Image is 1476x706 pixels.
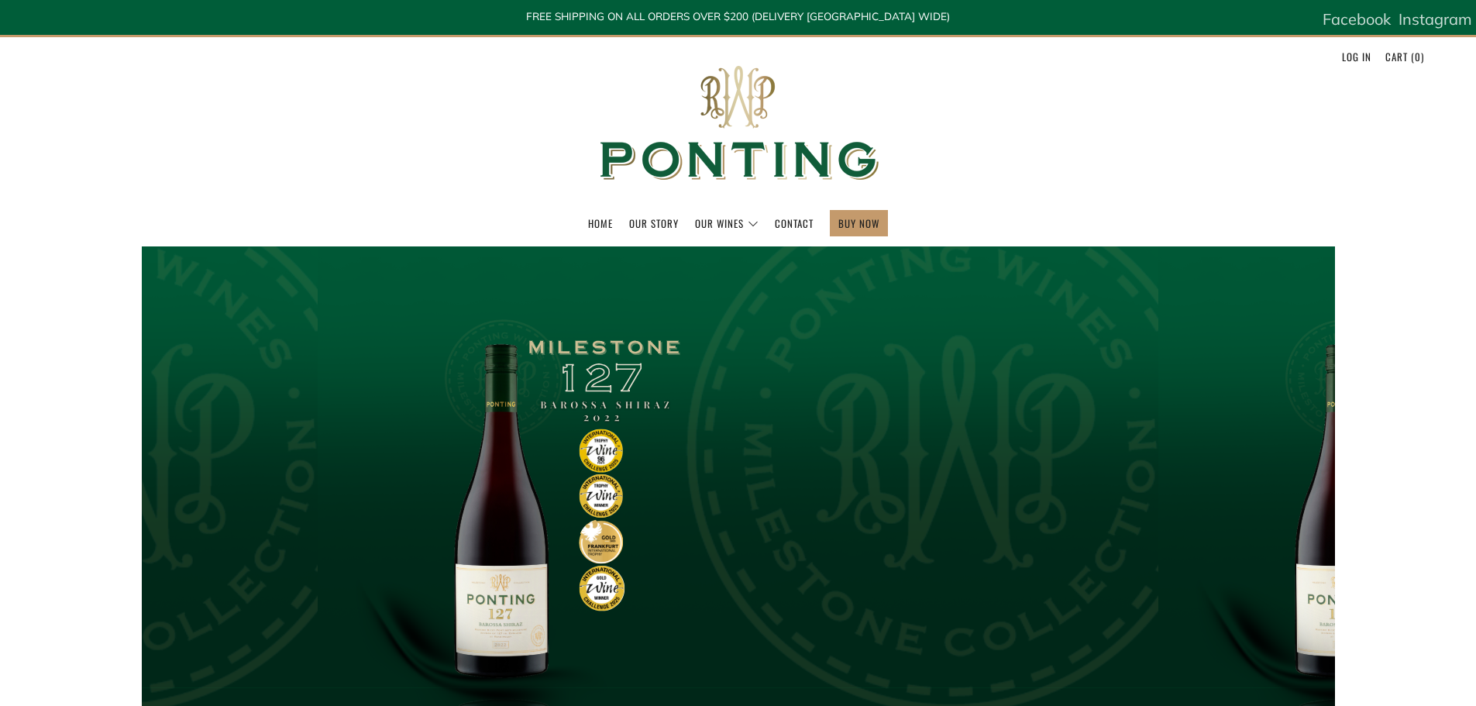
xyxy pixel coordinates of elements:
a: Home [588,211,613,236]
a: Instagram [1399,4,1472,35]
span: Facebook [1323,9,1391,29]
img: Ponting Wines [583,37,893,210]
a: Our Wines [695,211,759,236]
span: 0 [1415,49,1421,64]
a: Log in [1342,44,1371,69]
a: Contact [775,211,814,236]
a: BUY NOW [838,211,879,236]
a: Facebook [1323,4,1391,35]
a: Cart (0) [1385,44,1424,69]
a: Our Story [629,211,679,236]
span: Instagram [1399,9,1472,29]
